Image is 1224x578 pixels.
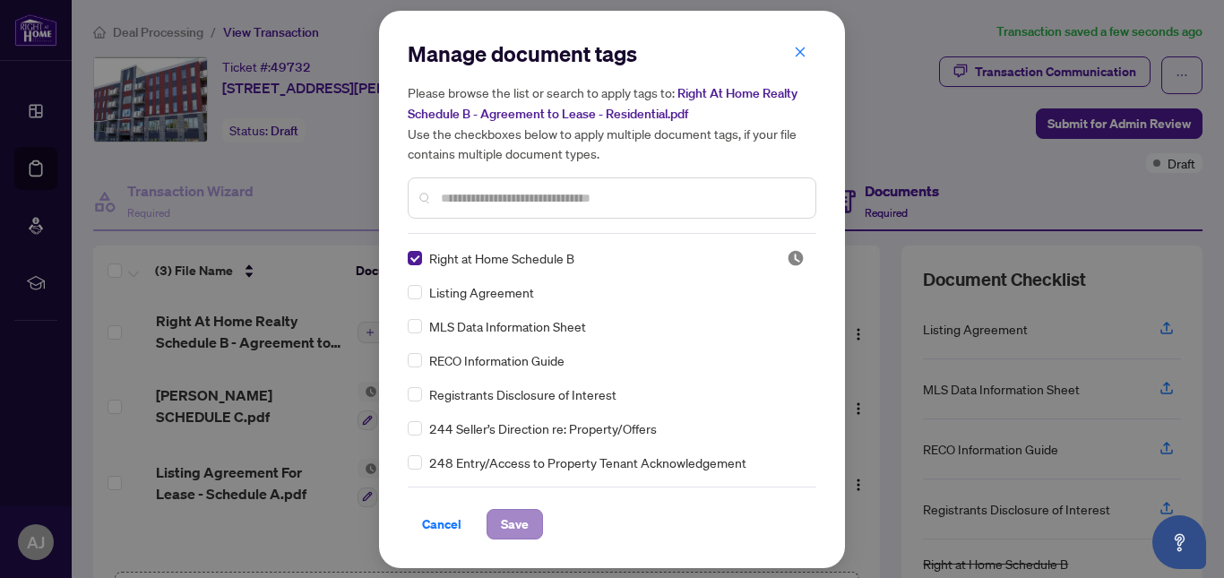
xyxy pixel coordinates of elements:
span: MLS Data Information Sheet [429,316,586,336]
button: Open asap [1152,515,1206,569]
button: Save [487,509,543,539]
span: Pending Review [787,249,805,267]
h2: Manage document tags [408,39,816,68]
span: RECO Information Guide [429,350,565,370]
span: 244 Seller’s Direction re: Property/Offers [429,418,657,438]
span: Right at Home Schedule B [429,248,574,268]
span: close [794,46,806,58]
span: 248 Entry/Access to Property Tenant Acknowledgement [429,453,746,472]
span: Save [501,510,529,539]
h5: Please browse the list or search to apply tags to: Use the checkboxes below to apply multiple doc... [408,82,816,163]
span: Right At Home Realty Schedule B - Agreement to Lease - Residential.pdf [408,85,797,122]
span: Cancel [422,510,461,539]
span: Registrants Disclosure of Interest [429,384,616,404]
img: status [787,249,805,267]
span: Listing Agreement [429,282,534,302]
button: Cancel [408,509,476,539]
